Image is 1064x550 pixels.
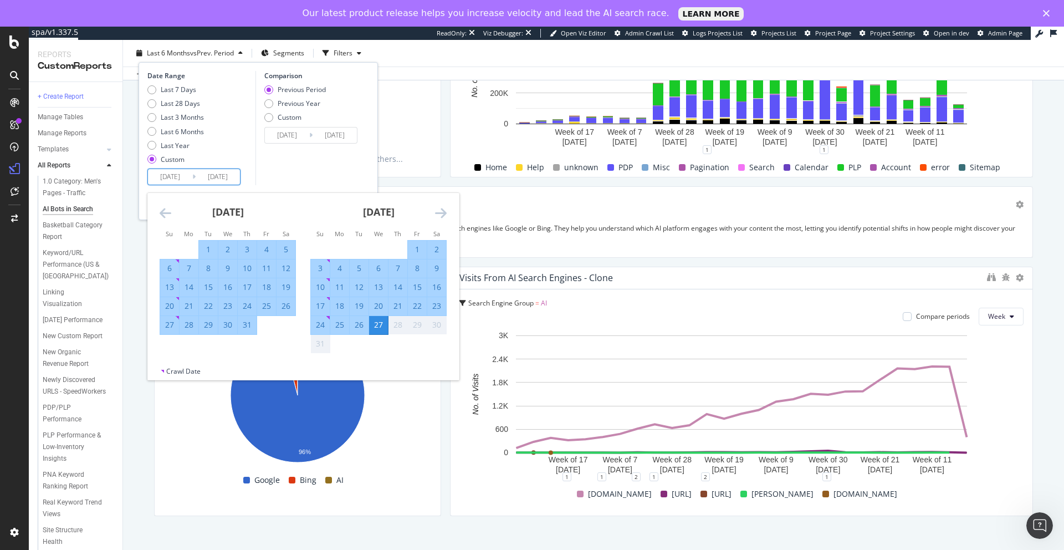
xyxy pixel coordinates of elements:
[238,263,257,274] div: 10
[196,169,240,185] input: End Date
[427,263,446,274] div: 9
[311,301,330,312] div: 17
[199,282,218,293] div: 15
[483,29,523,38] div: Viz Debugger:
[906,127,945,136] text: Week of 11
[693,29,743,37] span: Logs Projects List
[199,301,218,312] div: 22
[277,259,296,278] td: Selected. Saturday, July 12, 2025
[43,330,103,342] div: New Custom Report
[822,472,831,481] div: 1
[257,282,276,293] div: 18
[408,278,427,297] td: Selected. Friday, August 15, 2025
[541,298,547,308] span: AI
[618,161,633,174] span: PDP
[504,119,508,128] text: 0
[805,29,851,38] a: Project Page
[612,137,637,146] text: [DATE]
[471,374,480,415] text: No. of Visits
[427,282,446,293] div: 16
[861,455,900,464] text: Week of 21
[43,176,115,199] a: 1.0 Category: Men's Pages - Traffic
[154,186,1033,257] div: AI Bot Traffic: How many visits are from AI botsThese charts show how often users visit your webs...
[427,301,446,312] div: 23
[704,455,744,464] text: Week of 19
[43,469,115,492] a: PNA Keyword Ranking Report
[988,29,1022,37] span: Admin Page
[408,282,427,293] div: 15
[870,29,915,37] span: Project Settings
[265,128,309,143] input: Start Date
[459,330,1024,477] svg: A chart.
[916,312,970,321] div: Compare periods
[485,161,507,174] span: Home
[330,282,349,293] div: 11
[38,111,115,123] a: Manage Tables
[562,472,571,481] div: 1
[1016,201,1024,208] div: gear
[408,301,427,312] div: 22
[336,473,344,487] span: AI
[881,161,911,174] span: Account
[257,263,276,274] div: 11
[303,8,669,19] div: Our latest product release helps you increase velocity and lead the AI search race.
[330,319,349,330] div: 25
[549,455,588,464] text: Week of 17
[427,278,447,297] td: Selected. Saturday, August 16, 2025
[277,244,295,255] div: 5
[751,487,814,501] span: [PERSON_NAME]
[1026,512,1053,539] iframe: Intercom live chat
[690,161,729,174] span: Pagination
[492,354,508,363] text: 2.4K
[277,282,295,293] div: 19
[199,319,218,330] div: 29
[408,240,427,259] td: Selected. Friday, August 1, 2025
[43,347,115,370] a: New Organic Revenue Report
[388,263,407,274] div: 7
[163,322,432,472] div: A chart.
[653,455,692,464] text: Week of 28
[38,144,104,155] a: Templates
[330,278,350,297] td: Selected. Monday, August 11, 2025
[147,127,204,136] div: Last 6 Months
[43,374,115,398] a: Newly Discovered URLS - SpeedWorkers
[660,465,684,474] text: [DATE]
[863,137,887,146] text: [DATE]
[705,127,745,136] text: Week of 19
[180,297,199,315] td: Selected. Monday, July 21, 2025
[29,27,78,40] a: spa/v1.337.5
[662,137,687,146] text: [DATE]
[43,430,115,465] a: PLP Performance & Low-Inventory Insights
[450,267,1033,516] div: Visits from AI Search Engines - CloneSearch Engine Group = AICompare periodsWeekA chart.112121[DO...
[809,455,848,464] text: Week of 30
[311,297,330,315] td: Selected. Sunday, August 17, 2025
[238,278,257,297] td: Selected. Thursday, July 17, 2025
[649,472,658,481] div: 1
[43,247,110,282] div: Keyword/URL Performance (US & CA)
[43,524,104,548] div: Site Structure Health
[264,71,361,80] div: Comparison
[816,465,840,474] text: [DATE]
[300,473,316,487] span: Bing
[160,259,180,278] td: Selected. Sunday, July 6, 2025
[435,206,447,220] div: Move forward to switch to the next month.
[913,455,952,464] text: Week of 11
[147,99,204,108] div: Last 28 Days
[350,278,369,297] td: Selected. Tuesday, August 12, 2025
[615,29,674,38] a: Admin Crawl List
[555,127,594,136] text: Week of 17
[199,278,218,297] td: Selected. Tuesday, July 15, 2025
[277,278,296,297] td: Selected. Saturday, July 19, 2025
[330,259,350,278] td: Selected. Monday, August 4, 2025
[257,259,277,278] td: Selected. Friday, July 11, 2025
[180,319,198,330] div: 28
[492,401,508,410] text: 1.2K
[254,473,280,487] span: Google
[38,91,84,103] div: + Create Report
[350,301,369,312] div: 19
[238,297,257,315] td: Selected. Thursday, July 24, 2025
[499,331,509,340] text: 3K
[388,301,407,312] div: 21
[163,223,1024,242] p: These charts show how often users visit your website from AI bots, compared to traditional search...
[43,220,115,243] a: Basketball Category Report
